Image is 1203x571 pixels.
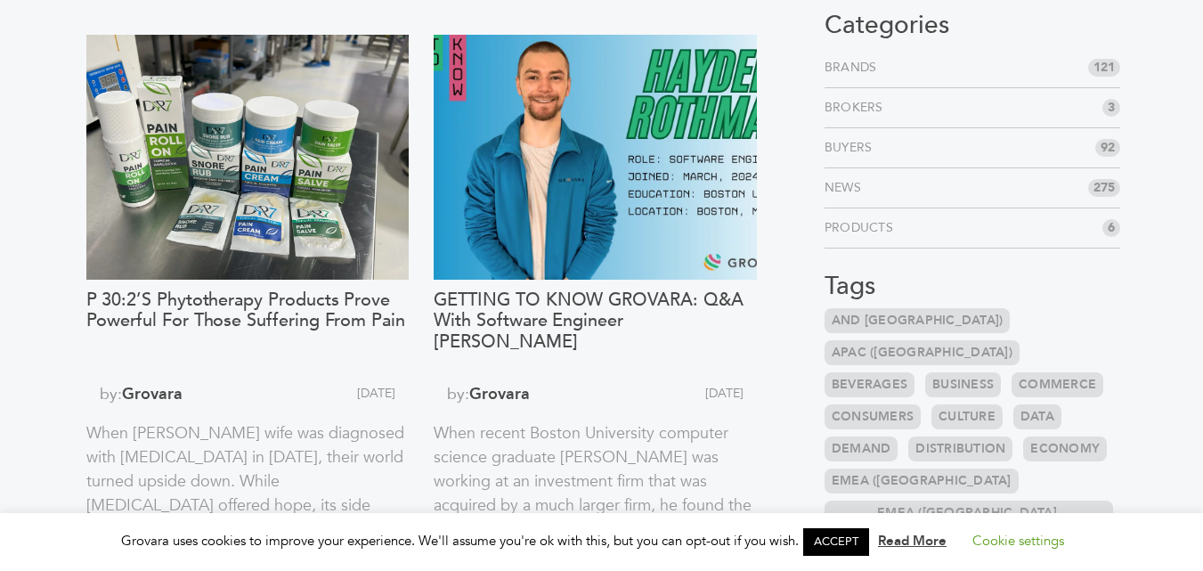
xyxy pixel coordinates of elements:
[825,139,880,157] a: Buyers
[434,290,757,374] a: GETTING TO KNOW GROVARA: Q&A With Software Engineer [PERSON_NAME]
[1013,404,1061,429] a: Data
[469,383,530,405] a: Grovara
[825,272,1121,302] h3: Tags
[803,528,869,556] a: ACCEPT
[825,436,898,461] a: Demand
[825,372,914,397] a: Beverages
[1088,59,1120,77] span: 121
[122,383,183,405] a: Grovara
[597,383,757,407] span: [DATE]
[825,99,890,117] a: Brokers
[931,404,1003,429] a: Culture
[1088,179,1120,197] span: 275
[1102,219,1120,237] span: 6
[908,436,1012,461] a: Distribution
[825,219,900,237] a: Products
[825,469,1019,494] a: EMEA ([GEOGRAPHIC_DATA]
[825,59,884,77] a: Brands
[434,383,597,407] span: by:
[86,290,410,374] a: P 30:2’s Phytotherapy Products Prove Powerful for Those Suffering From Pain
[1095,139,1120,157] span: 92
[825,340,1020,365] a: APAC ([GEOGRAPHIC_DATA])
[825,308,1011,333] a: and [GEOGRAPHIC_DATA])
[972,532,1064,550] a: Cookie settings
[925,372,1001,397] a: Business
[825,11,1121,41] h3: Categories
[86,383,250,407] span: by:
[825,404,921,429] a: Consumers
[878,532,947,550] a: Read More
[121,532,1082,550] span: Grovara uses cookies to improve your experience. We'll assume you're ok with this, but you can op...
[1012,372,1103,397] a: Commerce
[1102,99,1120,117] span: 3
[249,383,409,407] span: [DATE]
[825,501,1114,561] a: EMEA ([GEOGRAPHIC_DATA], [GEOGRAPHIC_DATA], and [GEOGRAPHIC_DATA])
[825,179,868,197] a: News
[1023,436,1107,461] a: Economy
